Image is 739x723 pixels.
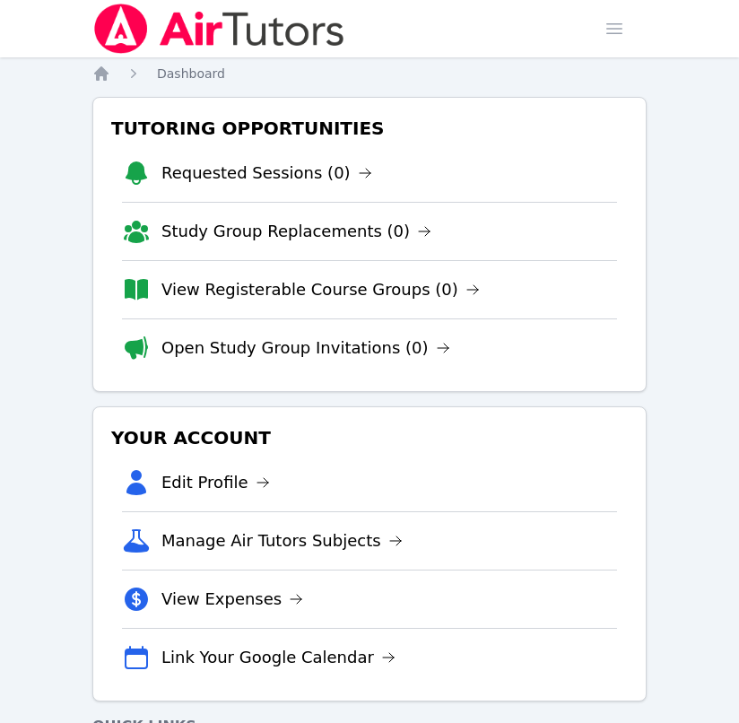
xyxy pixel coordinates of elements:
span: Dashboard [157,66,225,81]
a: View Registerable Course Groups (0) [161,277,480,302]
a: Open Study Group Invitations (0) [161,335,450,361]
a: Requested Sessions (0) [161,161,372,186]
h3: Tutoring Opportunities [108,112,631,144]
a: Edit Profile [161,470,270,495]
a: Link Your Google Calendar [161,645,396,670]
a: Study Group Replacements (0) [161,219,431,244]
a: Dashboard [157,65,225,83]
a: View Expenses [161,587,303,612]
a: Manage Air Tutors Subjects [161,528,403,553]
nav: Breadcrumb [92,65,647,83]
h3: Your Account [108,422,631,454]
img: Air Tutors [92,4,346,54]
